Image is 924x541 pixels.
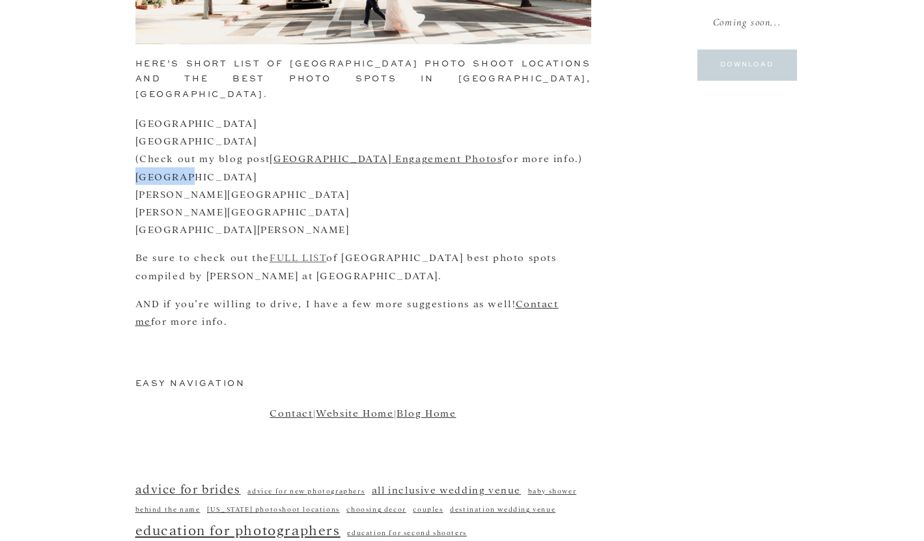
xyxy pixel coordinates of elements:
a: Website Home [316,406,393,419]
a: behind the name (1 item) [135,503,201,515]
div: DOWNLOAD [688,59,807,70]
a: destination wedding venue (1 item) [450,503,555,515]
p: Be sure to check out the of [GEOGRAPHIC_DATA] best photo spots compiled by [PERSON_NAME] at [GEOG... [135,248,591,283]
a: Blog Home [397,406,456,419]
a: FULL LIST [270,251,326,263]
a: education for second shooters (1 item) [347,527,466,538]
a: Contact [270,406,313,419]
a: Contact me [135,297,559,327]
a: choosing decor (1 item) [346,503,406,515]
a: advice for brides (3 items) [135,478,241,499]
a: baby shower (1 item) [528,485,577,497]
p: [GEOGRAPHIC_DATA] [GEOGRAPHIC_DATA] (Check out my blog post for more info.) [GEOGRAPHIC_DATA] [PE... [135,114,591,238]
a: all inclusive wedding venue (2 items) [372,481,521,499]
h3: Here’s short list of [GEOGRAPHIC_DATA] photo shoot locations and the best photo spots in [GEOGRAP... [135,57,591,102]
a: advice for new photographers (1 item) [247,485,365,497]
a: couples (1 item) [413,503,443,515]
p: AND if you’re willing to drive, I have a few more suggestions as well! for more info. [135,294,591,329]
div: Coming soon... [679,13,816,55]
a: [GEOGRAPHIC_DATA] Engagement Photos [270,152,502,164]
h3: EASY NAVIGATION [135,376,591,391]
p: | | [135,404,591,421]
a: California photoshoot locations (1 item) [207,503,340,515]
